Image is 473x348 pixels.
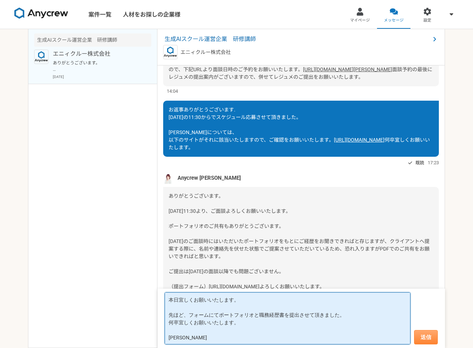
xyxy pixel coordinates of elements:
[169,29,430,72] span: [PERSON_NAME]様 案件にご興味をお持ちいただきありがとうございます。 一度オンラインにて、案件のご説明と現在のご状況やご経歴等についてヒアリングをさせていただければと思いますので、下...
[169,107,334,143] span: お返事ありがとうございます. [DATE]の11:30からでスケジュール応募させて頂きました。 [PERSON_NAME]については、 以下のサイトがそれに該当いたしますので、ご確認をお願いいた...
[178,174,241,182] span: Anycrew [PERSON_NAME]
[165,35,430,43] span: 生成AIスクール運営企業 研修講師
[169,193,430,289] span: ありがとうございます。 [DATE]11:30より、ご面談よろしくお願いいたします。 ポートフォリオのご共有もありがとうございます。 [DATE]のご面談時にはいただいたポートフォリオをもとにご...
[165,292,410,344] textarea: 本日宜しくお願いいたします。 先ほど、フォームにてポートフォリオと職務経歴書を提出させて頂きました。 何卒宜しくお願いいたします。 [PERSON_NAME]
[53,50,142,58] p: エニィクルー株式会社
[167,88,178,95] span: 14:04
[260,284,325,289] span: よろしくお願いいたします。
[415,159,424,167] span: 既読
[428,159,439,166] span: 17:23
[180,49,231,56] p: エニィクルー株式会社
[163,173,174,184] img: %E5%90%8D%E7%A7%B0%E6%9C%AA%E8%A8%AD%E5%AE%9A%E3%81%AE%E3%83%87%E3%82%B6%E3%82%A4%E3%83%B3__3_.png
[169,67,432,80] span: 面談予約の最後にレジュメの提出案内がございますので、併せてレジュメのご提出をお願いいたします。
[14,8,68,19] img: 8DqYSo04kwAAAAASUVORK5CYII=
[163,45,178,59] img: logo_text_blue_01.png
[209,284,260,289] a: [URL][DOMAIN_NAME]
[350,18,370,23] span: マイページ
[34,50,49,64] img: logo_text_blue_01.png
[334,137,385,143] a: [URL][DOMAIN_NAME]
[414,330,438,344] button: 送信
[169,137,430,150] span: 何卒宜しくお願いいたします。
[53,74,151,79] p: [DATE]
[53,60,142,73] p: ありがとうございます。 [DATE]11:30より、ご面談よろしくお願いいたします。 ポートフォリオのご共有もありがとうございます。 [DATE]のご面談時にはいただいたポートフォリオをもとにご...
[423,18,431,23] span: 設定
[34,33,151,47] div: 生成AIスクール運営企業 研修講師
[384,18,404,23] span: メッセージ
[303,67,392,72] a: [URL][DOMAIN_NAME][PERSON_NAME]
